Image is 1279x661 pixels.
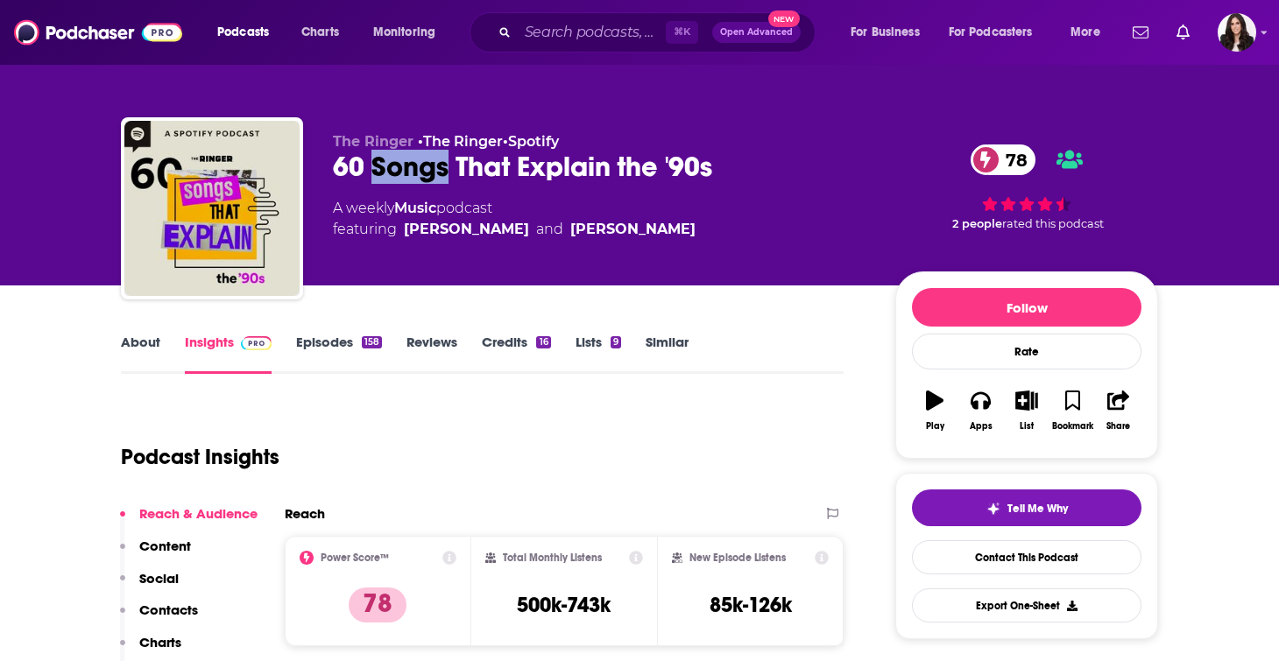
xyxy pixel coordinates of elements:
span: For Podcasters [949,20,1033,45]
button: tell me why sparkleTell Me Why [912,489,1141,526]
span: featuring [333,219,696,240]
button: Share [1096,379,1141,442]
div: Apps [970,421,993,432]
button: Export One-Sheet [912,588,1141,622]
img: tell me why sparkle [986,502,1000,516]
div: Share [1106,421,1130,432]
a: Show notifications dropdown [1126,18,1155,47]
h2: Total Monthly Listens [503,552,602,564]
span: • [418,133,503,150]
p: 78 [349,587,406,622]
a: Rob Harvilla [404,219,529,240]
h2: New Episode Listens [689,552,786,564]
button: Social [120,570,179,602]
div: Play [926,421,944,432]
a: [PERSON_NAME] [570,219,696,240]
div: 16 [536,336,550,348]
h3: 500k-743k [517,592,611,618]
span: rated this podcast [1002,217,1104,230]
p: Charts [139,634,181,650]
h3: 85k-126k [710,592,792,618]
span: For Business [851,20,920,45]
button: open menu [838,18,942,46]
p: Social [139,570,179,587]
a: About [121,334,160,374]
p: Content [139,538,191,554]
span: Podcasts [217,20,269,45]
span: The Ringer [333,133,413,150]
button: open menu [1058,18,1122,46]
p: Reach & Audience [139,505,258,522]
img: Podchaser - Follow, Share and Rate Podcasts [14,16,182,49]
button: Show profile menu [1218,13,1256,52]
span: ⌘ K [666,21,698,44]
a: 78 [971,144,1036,175]
div: List [1020,421,1034,432]
a: Reviews [406,334,457,374]
button: Apps [957,379,1003,442]
button: Play [912,379,957,442]
a: The Ringer [423,133,503,150]
button: Open AdvancedNew [712,22,801,43]
div: Bookmark [1052,421,1093,432]
a: Charts [290,18,350,46]
div: 9 [611,336,621,348]
a: Credits16 [482,334,550,374]
a: Show notifications dropdown [1169,18,1197,47]
button: open menu [205,18,292,46]
div: Search podcasts, credits, & more... [486,12,832,53]
h2: Reach [285,505,325,522]
div: 78 2 peoplerated this podcast [895,133,1158,242]
div: A weekly podcast [333,198,696,240]
div: 158 [362,336,382,348]
button: Content [120,538,191,570]
a: Spotify [508,133,559,150]
a: Lists9 [576,334,621,374]
button: Bookmark [1049,379,1095,442]
button: Follow [912,288,1141,327]
a: InsightsPodchaser Pro [185,334,272,374]
img: User Profile [1218,13,1256,52]
span: 2 people [952,217,1002,230]
a: Episodes158 [296,334,382,374]
button: open menu [361,18,458,46]
span: Tell Me Why [1007,502,1068,516]
button: Reach & Audience [120,505,258,538]
span: Charts [301,20,339,45]
span: More [1071,20,1100,45]
span: • [503,133,559,150]
button: List [1004,379,1049,442]
a: Contact This Podcast [912,540,1141,574]
img: Podchaser Pro [241,336,272,350]
img: 60 Songs That Explain the '90s [124,121,300,296]
span: 78 [988,144,1036,175]
span: Open Advanced [720,28,793,37]
h1: Podcast Insights [121,444,279,470]
button: open menu [937,18,1058,46]
h2: Power Score™ [321,552,389,564]
input: Search podcasts, credits, & more... [518,18,666,46]
span: and [536,219,563,240]
span: Monitoring [373,20,435,45]
span: Logged in as RebeccaShapiro [1218,13,1256,52]
div: Rate [912,334,1141,369]
a: Similar [646,334,689,374]
a: Music [394,200,436,216]
p: Contacts [139,601,198,618]
span: New [768,11,800,27]
button: Contacts [120,601,198,634]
